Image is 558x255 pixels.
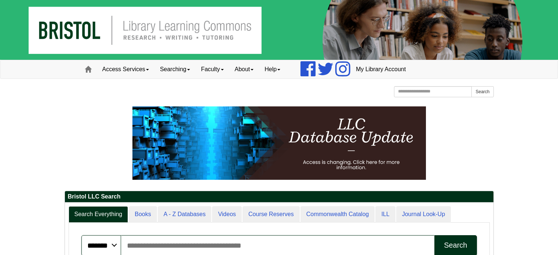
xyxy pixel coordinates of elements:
[350,60,411,79] a: My Library Account
[196,60,229,79] a: Faculty
[471,86,493,97] button: Search
[444,241,467,249] div: Search
[396,206,451,223] a: Journal Look-Up
[69,206,128,223] a: Search Everything
[212,206,242,223] a: Videos
[132,106,426,180] img: HTML tutorial
[65,191,493,203] h2: Bristol LLC Search
[259,60,286,79] a: Help
[300,206,375,223] a: Commonwealth Catalog
[129,206,157,223] a: Books
[97,60,154,79] a: Access Services
[158,206,212,223] a: A - Z Databases
[375,206,395,223] a: ILL
[229,60,259,79] a: About
[154,60,196,79] a: Searching
[242,206,300,223] a: Course Reserves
